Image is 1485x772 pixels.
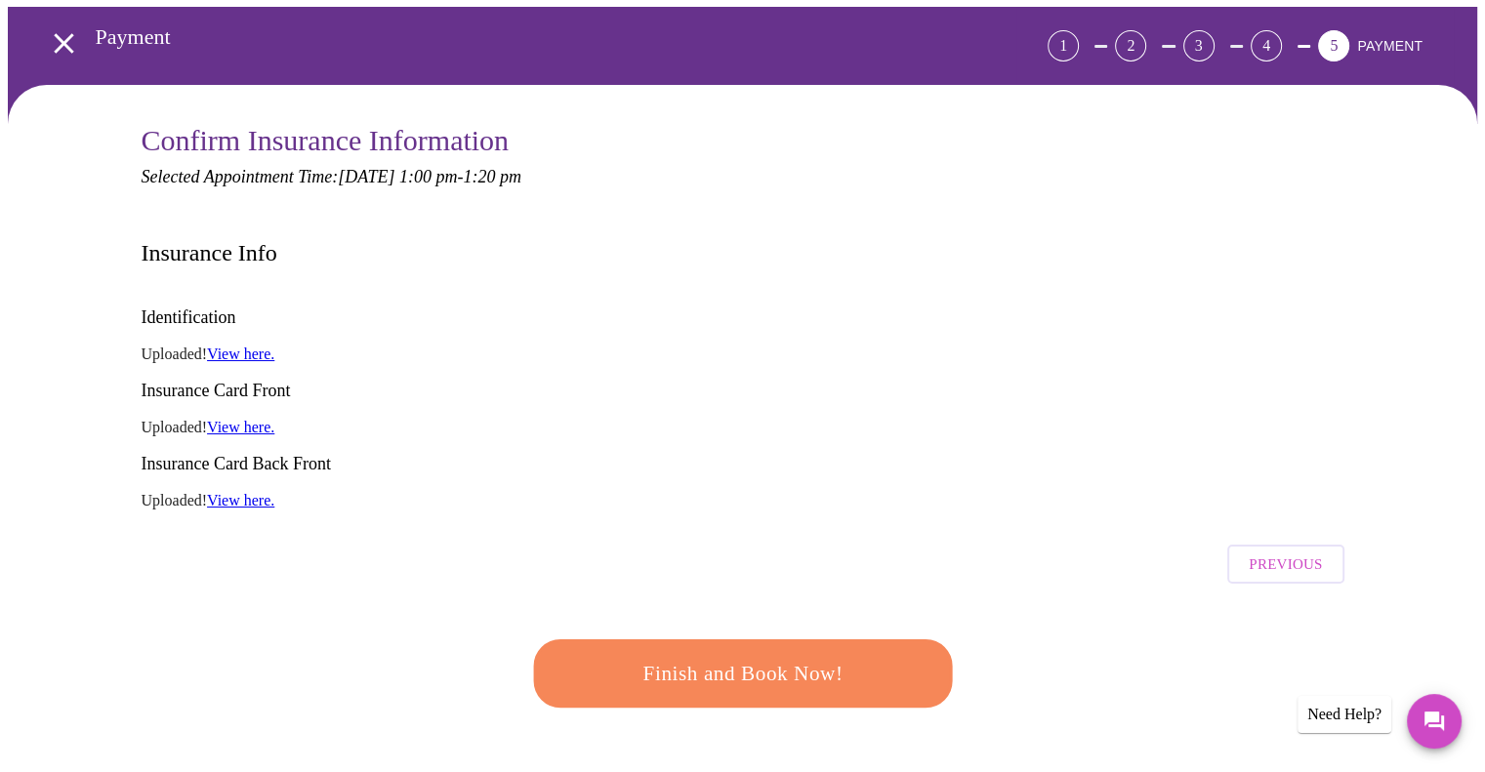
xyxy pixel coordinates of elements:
h3: Insurance Card Front [142,381,1344,401]
button: Finish and Book Now! [533,639,952,708]
button: Previous [1227,545,1343,584]
span: PAYMENT [1357,38,1423,54]
p: Uploaded! [142,419,1344,436]
h3: Insurance Info [142,240,277,266]
p: Uploaded! [142,345,1344,363]
em: Selected Appointment Time: [DATE] 1:00 pm - 1:20 pm [142,167,521,186]
div: 3 [1183,30,1215,61]
div: Need Help? [1298,696,1391,733]
div: 1 [1048,30,1079,61]
h3: Insurance Card Back Front [142,454,1344,474]
button: Messages [1407,694,1462,749]
button: open drawer [35,15,93,72]
a: View here. [207,492,274,508]
a: View here. [207,419,274,435]
a: View here. [207,345,274,362]
div: 5 [1318,30,1349,61]
span: Finish and Book Now! [562,656,924,692]
div: 2 [1115,30,1146,61]
h3: Confirm Insurance Information [142,124,1344,157]
span: Previous [1249,551,1322,577]
p: Uploaded! [142,492,1344,509]
div: 4 [1251,30,1282,61]
h3: Payment [96,24,939,50]
h3: Identification [142,307,1344,328]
